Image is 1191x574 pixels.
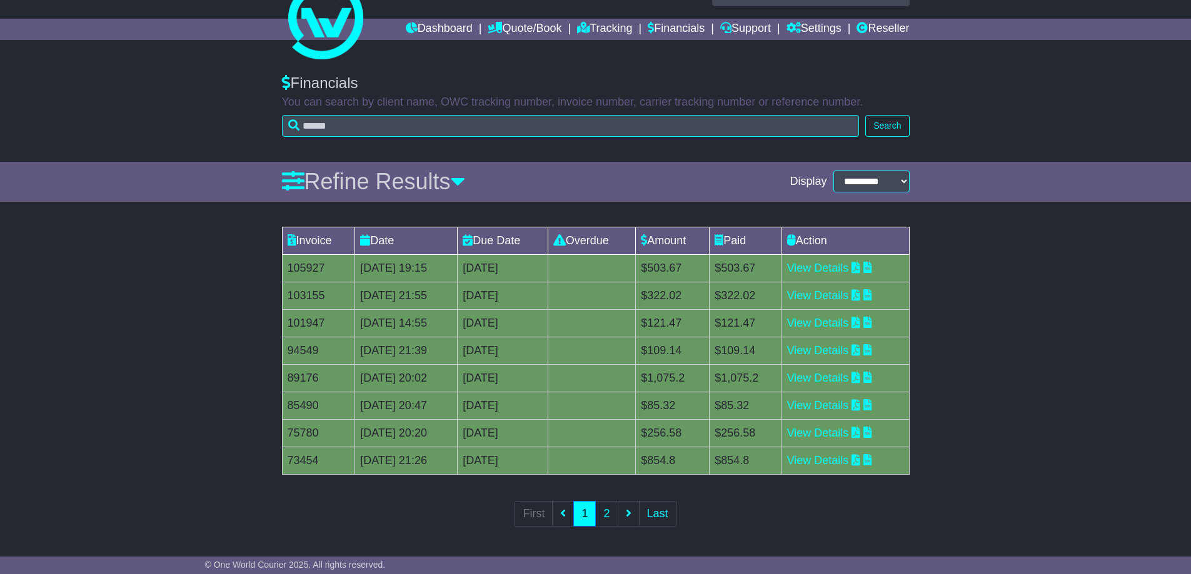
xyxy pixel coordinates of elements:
[355,227,458,254] td: Date
[787,454,849,467] a: View Details
[857,19,909,40] a: Reseller
[355,419,458,447] td: [DATE] 20:20
[282,447,355,474] td: 73454
[355,392,458,419] td: [DATE] 20:47
[355,447,458,474] td: [DATE] 21:26
[710,447,781,474] td: $854.8
[282,364,355,392] td: 89176
[636,227,710,254] td: Amount
[710,282,781,309] td: $322.02
[636,447,710,474] td: $854.8
[205,560,386,570] span: © One World Courier 2025. All rights reserved.
[636,309,710,337] td: $121.47
[458,227,548,254] td: Due Date
[458,447,548,474] td: [DATE]
[865,115,909,137] button: Search
[636,419,710,447] td: $256.58
[636,337,710,364] td: $109.14
[573,501,596,527] a: 1
[458,392,548,419] td: [DATE]
[710,227,781,254] td: Paid
[787,399,849,412] a: View Details
[282,254,355,282] td: 105927
[548,227,636,254] td: Overdue
[787,427,849,439] a: View Details
[710,392,781,419] td: $85.32
[355,364,458,392] td: [DATE] 20:02
[458,364,548,392] td: [DATE]
[710,254,781,282] td: $503.67
[458,254,548,282] td: [DATE]
[355,309,458,337] td: [DATE] 14:55
[710,419,781,447] td: $256.58
[458,309,548,337] td: [DATE]
[282,309,355,337] td: 101947
[639,501,676,527] a: Last
[282,419,355,447] td: 75780
[595,501,618,527] a: 2
[355,337,458,364] td: [DATE] 21:39
[406,19,473,40] a: Dashboard
[458,282,548,309] td: [DATE]
[282,282,355,309] td: 103155
[787,344,849,357] a: View Details
[282,392,355,419] td: 85490
[577,19,632,40] a: Tracking
[710,337,781,364] td: $109.14
[636,282,710,309] td: $322.02
[355,254,458,282] td: [DATE] 19:15
[458,337,548,364] td: [DATE]
[488,19,561,40] a: Quote/Book
[787,372,849,384] a: View Details
[648,19,705,40] a: Financials
[787,317,849,329] a: View Details
[282,96,910,109] p: You can search by client name, OWC tracking number, invoice number, carrier tracking number or re...
[720,19,771,40] a: Support
[636,364,710,392] td: $1,075.2
[781,227,909,254] td: Action
[790,175,827,189] span: Display
[458,419,548,447] td: [DATE]
[355,282,458,309] td: [DATE] 21:55
[282,337,355,364] td: 94549
[282,227,355,254] td: Invoice
[636,254,710,282] td: $503.67
[786,19,842,40] a: Settings
[710,364,781,392] td: $1,075.2
[787,262,849,274] a: View Details
[636,392,710,419] td: $85.32
[282,74,910,92] div: Financials
[710,309,781,337] td: $121.47
[787,289,849,302] a: View Details
[282,169,465,194] a: Refine Results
